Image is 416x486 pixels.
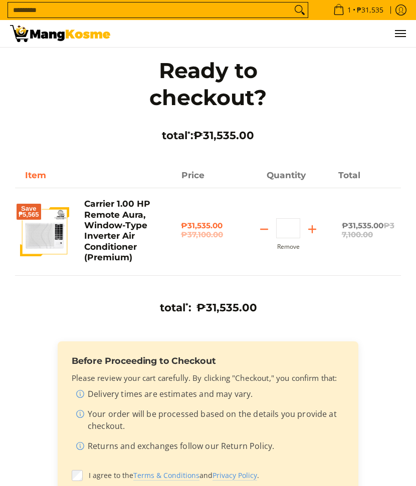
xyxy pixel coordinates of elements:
[76,408,344,436] li: Your order will be processed based on the details you provide at checkout.
[193,129,254,142] span: ₱31,535.00
[112,129,305,142] h3: total :
[181,230,235,240] del: ₱37,100.00
[89,470,344,480] span: I agree to the and .
[10,25,110,42] img: Your Shopping Cart | Mang Kosme
[76,440,344,456] li: Returns and exchanges follow our Return Policy.
[72,372,344,456] div: Please review your cart carefully. By clicking "Checkout," you confirm that:
[346,7,353,14] span: 1
[19,206,39,218] span: Save ₱5,565
[342,221,394,240] span: ₱31,535.00
[252,221,276,237] button: Subtract
[355,7,385,14] span: ₱31,535
[394,20,406,47] button: Menu
[76,388,344,404] li: Delivery times are estimates and may vary.
[133,470,199,480] a: Terms & Conditions (opens in new tab)
[72,470,83,481] input: I agree to theTerms & Conditions (opens in new tab)andPrivacy Policy (opens in new tab).
[120,20,406,47] ul: Customer Navigation
[160,301,191,314] h3: total :
[277,243,300,250] button: Remove
[84,198,150,262] a: Carrier 1.00 HP Remote Aura, Window-Type Inverter Air Conditioner (Premium)
[213,470,257,480] a: Privacy Policy (opens in new tab)
[300,221,324,237] button: Add
[72,355,344,366] h3: Before Proceeding to Checkout
[20,207,69,256] img: Default Title Carrier 1.00 HP Remote Aura, Window-Type Inverter Air Conditioner (Premium)
[120,20,406,47] nav: Main Menu
[292,3,308,18] button: Search
[196,301,257,314] span: ₱31,535.00
[181,221,235,240] span: ₱31,535.00
[330,5,386,16] span: •
[342,221,394,240] del: ₱37,100.00
[112,58,305,111] h1: Ready to checkout?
